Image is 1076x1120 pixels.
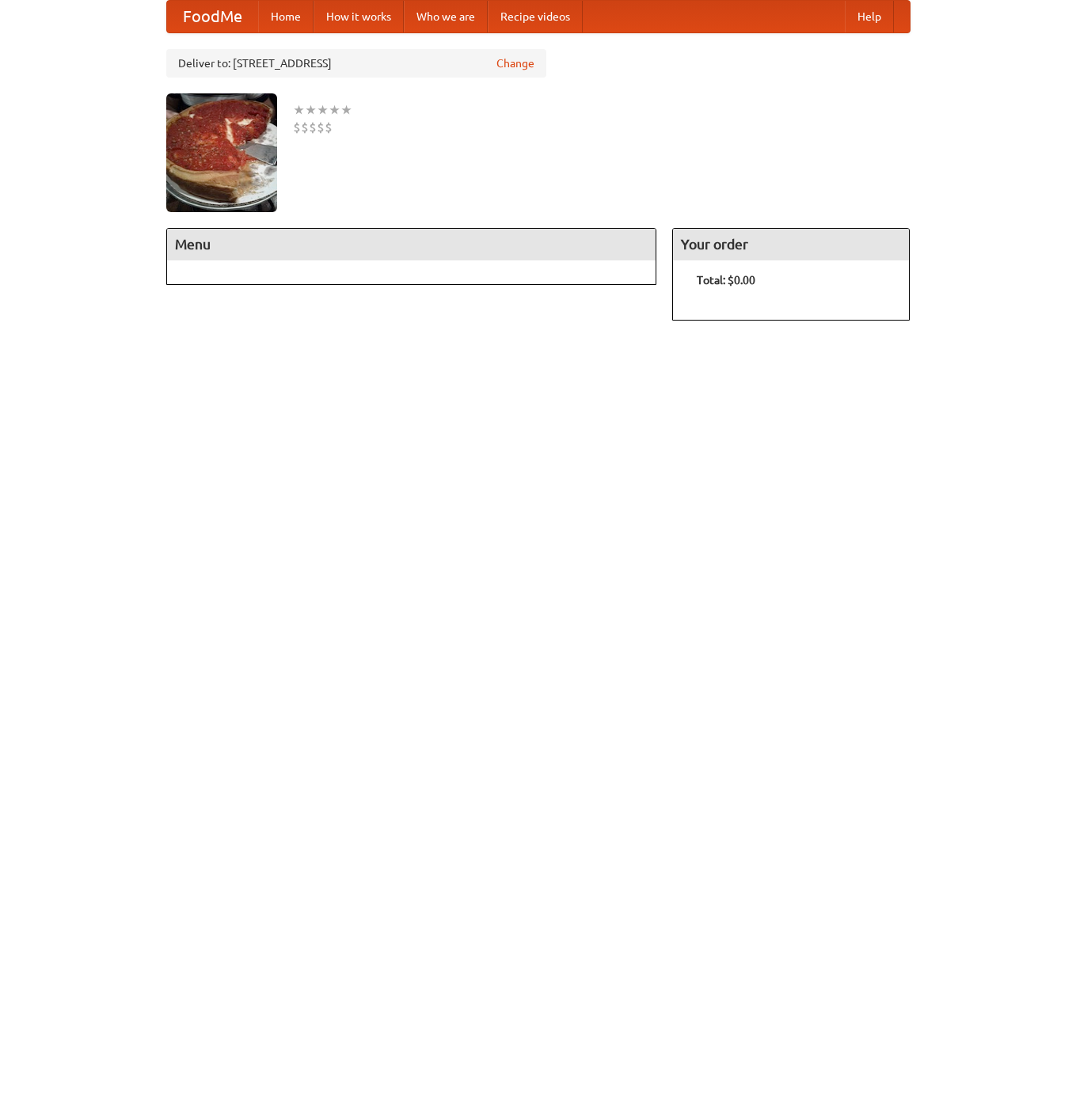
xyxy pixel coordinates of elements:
li: $ [301,119,309,136]
div: Deliver to: [STREET_ADDRESS] [166,49,546,78]
a: FoodMe [167,1,258,32]
li: $ [325,119,333,136]
h4: Menu [167,229,656,260]
h4: Your order [673,229,909,260]
a: Home [258,1,314,32]
b: Total: $0.00 [697,274,755,287]
li: $ [309,119,317,136]
li: ★ [305,101,317,119]
a: Recipe videos [488,1,583,32]
li: $ [317,119,325,136]
a: Change [496,55,534,71]
li: ★ [340,101,352,119]
li: $ [293,119,301,136]
li: ★ [317,101,329,119]
a: How it works [314,1,404,32]
img: angular.jpg [166,93,277,212]
li: ★ [329,101,340,119]
a: Who we are [404,1,488,32]
li: ★ [293,101,305,119]
a: Help [845,1,894,32]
